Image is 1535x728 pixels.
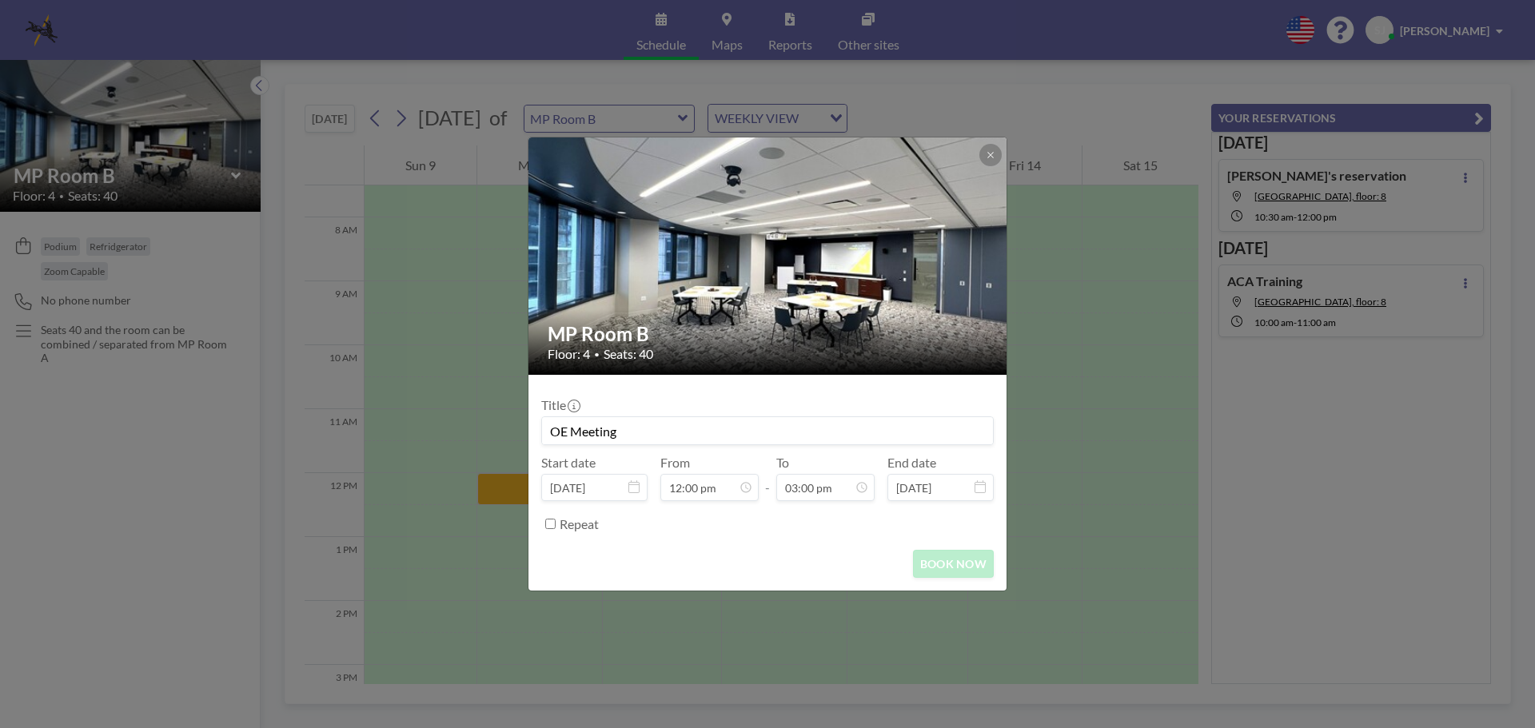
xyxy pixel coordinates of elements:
[594,348,600,360] span: •
[660,455,690,471] label: From
[913,550,994,578] button: BOOK NOW
[528,76,1008,436] img: 537.JPEG
[560,516,599,532] label: Repeat
[887,455,936,471] label: End date
[604,346,653,362] span: Seats: 40
[776,455,789,471] label: To
[765,460,770,495] span: -
[548,346,590,362] span: Floor: 4
[541,397,579,413] label: Title
[548,322,989,346] h2: MP Room B
[542,417,993,444] input: Susanna's reservation
[541,455,596,471] label: Start date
